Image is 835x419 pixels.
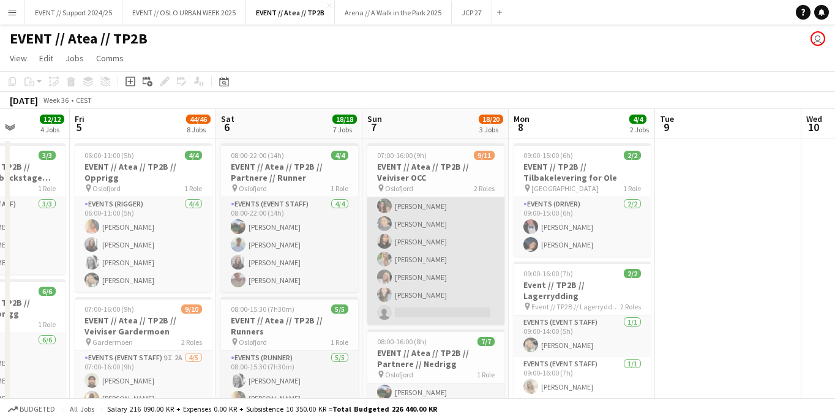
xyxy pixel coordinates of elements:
app-card-role: Events (Event Staff)1/109:00-14:00 (5h)[PERSON_NAME] [514,315,651,357]
span: 1 Role [331,338,348,347]
span: 7 [365,120,382,134]
span: 1 Role [38,184,56,193]
app-card-role: Actor1I4A7/808:00-16:00 (8h)Roumaissaa Hadui[PERSON_NAME][PERSON_NAME][PERSON_NAME][PERSON_NAME][... [367,159,504,325]
span: Jobs [66,53,84,64]
span: 1 Role [623,184,641,193]
span: Oslofjord [239,338,267,347]
span: 09:00-15:00 (6h) [523,151,573,160]
h1: EVENT // Atea // TP2B [10,29,148,48]
h3: EVENT // Atea // TP2B // Opprigg [75,161,212,183]
div: 7 Jobs [333,125,356,134]
span: 18/20 [479,115,503,124]
span: 4/4 [629,115,646,124]
span: Fri [75,113,84,124]
span: Week 36 [40,96,71,105]
span: 07:00-16:00 (9h) [84,304,134,314]
div: Salary 216 090.00 KR + Expenses 0.00 KR + Subsistence 10 350.00 KR = [107,404,437,413]
span: 08:00-22:00 (14h) [231,151,284,160]
button: EVENT // Atea // TP2B [246,1,335,25]
span: 5 [73,120,84,134]
div: 2 Jobs [630,125,649,134]
span: Oslofjord [239,184,267,193]
span: Budgeted [20,405,55,413]
span: 4/4 [185,151,202,160]
span: 10 [804,120,822,134]
h3: EVENT // Atea // TP2B // Veiviser OCC [367,161,504,183]
h3: EVENT // Atea // TP2B // Partnere // Runner [221,161,358,183]
h3: EVENT // Atea // TP2B // Runners [221,315,358,337]
span: 2 Roles [474,184,495,193]
span: 06:00-11:00 (5h) [84,151,134,160]
div: [DATE] [10,94,38,107]
div: 09:00-15:00 (6h)2/2EVENT // TP2B // Tilbakelevering for Ole [GEOGRAPHIC_DATA]1 RoleEvents (Driver... [514,143,651,257]
div: 3 Jobs [479,125,503,134]
a: View [5,50,32,66]
span: Edit [39,53,53,64]
span: 2 Roles [181,338,202,347]
a: Jobs [61,50,89,66]
div: CEST [76,96,92,105]
span: 6 [219,120,234,134]
span: 18/18 [332,115,357,124]
span: 2/2 [624,269,641,278]
span: [GEOGRAPHIC_DATA] [531,184,599,193]
span: All jobs [67,404,97,413]
span: 1 Role [184,184,202,193]
span: 1 Role [331,184,348,193]
span: 9/10 [181,304,202,314]
button: EVENT // Support 2024/25 [25,1,122,25]
span: 08:00-15:30 (7h30m) [231,304,294,314]
span: Event // TP2B // Lagerrydding [531,302,620,311]
span: 09:00-16:00 (7h) [523,269,573,278]
a: Comms [91,50,129,66]
span: 08:00-16:00 (8h) [377,337,427,346]
span: Oslofjord [385,184,413,193]
span: 9 [658,120,674,134]
span: 6/6 [39,287,56,296]
app-job-card: 09:00-16:00 (7h)2/2Event // TP2B // Lagerrydding Event // TP2B // Lagerrydding2 RolesEvents (Even... [514,262,651,399]
h3: EVENT // Atea // TP2B // Veiviser Gardermoen [75,315,212,337]
span: 7/7 [477,337,495,346]
app-card-role: Events (Event Staff)1/109:00-16:00 (7h)[PERSON_NAME] [514,357,651,399]
div: 08:00-22:00 (14h)4/4EVENT // Atea // TP2B // Partnere // Runner Oslofjord1 RoleEvents (Event Staf... [221,143,358,292]
span: 4/4 [331,151,348,160]
span: 12/12 [40,115,64,124]
span: 2/2 [624,151,641,160]
app-card-role: Events (Rigger)4/406:00-11:00 (5h)[PERSON_NAME][PERSON_NAME][PERSON_NAME][PERSON_NAME] [75,197,212,292]
span: Wed [806,113,822,124]
span: 9/11 [474,151,495,160]
span: Oslofjord [92,184,121,193]
button: Arena // A Walk in the Park 2025 [335,1,452,25]
span: 8 [512,120,530,134]
span: Tue [660,113,674,124]
div: 4 Jobs [40,125,64,134]
span: Sat [221,113,234,124]
app-card-role: Events (Driver)2/209:00-15:00 (6h)[PERSON_NAME][PERSON_NAME] [514,197,651,257]
app-job-card: 07:00-16:00 (9h)9/11EVENT // Atea // TP2B // Veiviser OCC Oslofjord2 Roles Actor1I4A7/808:00-16:0... [367,143,504,325]
span: 1 Role [38,320,56,329]
button: JCP 27 [452,1,492,25]
span: Gardermoen [92,338,133,347]
h3: Event // TP2B // Lagerrydding [514,279,651,301]
span: View [10,53,27,64]
a: Edit [34,50,58,66]
div: 8 Jobs [187,125,210,134]
span: Mon [514,113,530,124]
span: Total Budgeted 226 440.00 KR [332,404,437,413]
span: 1 Role [477,370,495,379]
span: 07:00-16:00 (9h) [377,151,427,160]
button: Budgeted [6,402,57,416]
app-card-role: Events (Event Staff)4/408:00-22:00 (14h)[PERSON_NAME][PERSON_NAME][PERSON_NAME][PERSON_NAME] [221,197,358,292]
h3: EVENT // Atea // TP2B // Partnere // Nedrigg [367,347,504,369]
app-job-card: 06:00-11:00 (5h)4/4EVENT // Atea // TP2B // Opprigg Oslofjord1 RoleEvents (Rigger)4/406:00-11:00 ... [75,143,212,292]
span: Sun [367,113,382,124]
span: 5/5 [331,304,348,314]
h3: EVENT // TP2B // Tilbakelevering for Ole [514,161,651,183]
span: Oslofjord [385,370,413,379]
span: 3/3 [39,151,56,160]
span: 2 Roles [620,302,641,311]
span: 44/46 [186,115,211,124]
